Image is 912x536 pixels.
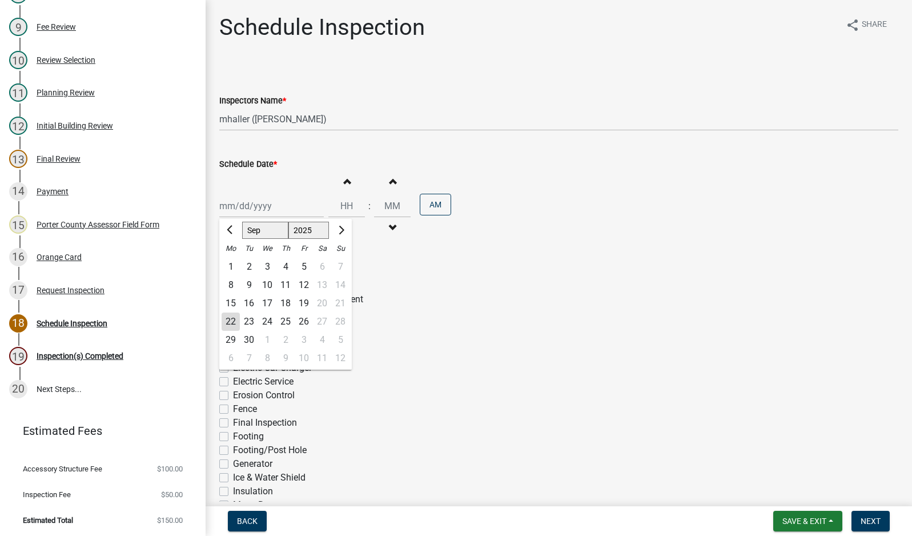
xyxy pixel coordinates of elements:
div: 10 [9,51,27,69]
div: 14 [9,182,27,201]
div: 3 [258,258,276,276]
div: 23 [240,313,258,331]
div: Friday, October 3, 2025 [295,331,313,349]
label: Footing/Post Hole [233,443,307,457]
div: Fr [295,239,313,258]
span: Next [861,517,881,526]
input: Minutes [374,194,411,218]
div: 18 [9,314,27,333]
span: Estimated Total [23,517,73,524]
div: 12 [295,276,313,294]
select: Select month [242,222,288,239]
div: 22 [222,313,240,331]
div: Thursday, September 25, 2025 [276,313,295,331]
label: Schedule Date [219,161,277,169]
div: 3 [295,331,313,349]
button: shareShare [837,14,896,36]
div: Payment [37,187,69,195]
div: Friday, September 19, 2025 [295,294,313,313]
div: 7 [240,349,258,367]
label: Electric Service [233,375,294,389]
div: Inspection(s) Completed [37,352,123,360]
div: We [258,239,276,258]
div: 29 [222,331,240,349]
span: Inspection Fee [23,491,71,498]
div: 10 [258,276,276,294]
div: Initial Building Review [37,122,113,130]
div: : [365,199,374,213]
div: Friday, September 26, 2025 [295,313,313,331]
div: Mo [222,239,240,258]
div: Su [331,239,349,258]
span: $100.00 [157,465,183,473]
div: Monday, October 6, 2025 [222,349,240,367]
div: 5 [295,258,313,276]
label: Inspectors Name [219,97,286,105]
div: Porter County Assessor Field Form [37,221,159,229]
div: 25 [276,313,295,331]
div: Wednesday, September 24, 2025 [258,313,276,331]
button: Save & Exit [773,511,842,531]
label: Generator [233,457,272,471]
div: 26 [295,313,313,331]
div: Tuesday, September 2, 2025 [240,258,258,276]
div: 15 [222,294,240,313]
label: Final Inspection [233,416,297,430]
span: $50.00 [161,491,183,498]
div: Sa [313,239,331,258]
div: 18 [276,294,295,313]
div: 11 [276,276,295,294]
div: 24 [258,313,276,331]
div: 20 [9,380,27,398]
div: Thursday, September 4, 2025 [276,258,295,276]
div: 16 [9,248,27,266]
div: 6 [222,349,240,367]
span: Share [862,18,887,32]
button: AM [420,194,451,215]
label: Footing [233,430,264,443]
div: 19 [9,347,27,365]
div: Tuesday, September 9, 2025 [240,276,258,294]
div: Th [276,239,295,258]
div: Thursday, September 18, 2025 [276,294,295,313]
div: Planning Review [37,89,95,97]
div: Monday, September 1, 2025 [222,258,240,276]
div: 9 [276,349,295,367]
div: 1 [258,331,276,349]
div: 1 [222,258,240,276]
div: 10 [295,349,313,367]
button: Next [851,511,890,531]
div: Thursday, September 11, 2025 [276,276,295,294]
div: 16 [240,294,258,313]
label: Ice & Water Shield [233,471,306,485]
div: Friday, September 12, 2025 [295,276,313,294]
div: Orange Card [37,253,82,261]
div: Wednesday, October 8, 2025 [258,349,276,367]
div: 4 [276,258,295,276]
div: 8 [258,349,276,367]
div: Wednesday, September 3, 2025 [258,258,276,276]
span: Save & Exit [782,517,826,526]
div: 9 [240,276,258,294]
div: 17 [9,281,27,299]
div: Fee Review [37,23,76,31]
div: Tuesday, September 16, 2025 [240,294,258,313]
div: Wednesday, September 10, 2025 [258,276,276,294]
div: Tu [240,239,258,258]
div: Request Inspection [37,286,105,294]
div: Tuesday, September 30, 2025 [240,331,258,349]
div: 15 [9,215,27,234]
a: Estimated Fees [9,419,187,442]
select: Select year [288,222,330,239]
div: Friday, October 10, 2025 [295,349,313,367]
button: Next month [334,221,347,239]
button: Back [228,511,267,531]
div: 12 [9,117,27,135]
span: Back [237,517,258,526]
label: Meter Reset [233,498,280,512]
div: Final Review [37,155,81,163]
div: Monday, September 15, 2025 [222,294,240,313]
span: Accessory Structure Fee [23,465,102,473]
div: 13 [9,150,27,168]
div: Thursday, October 2, 2025 [276,331,295,349]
